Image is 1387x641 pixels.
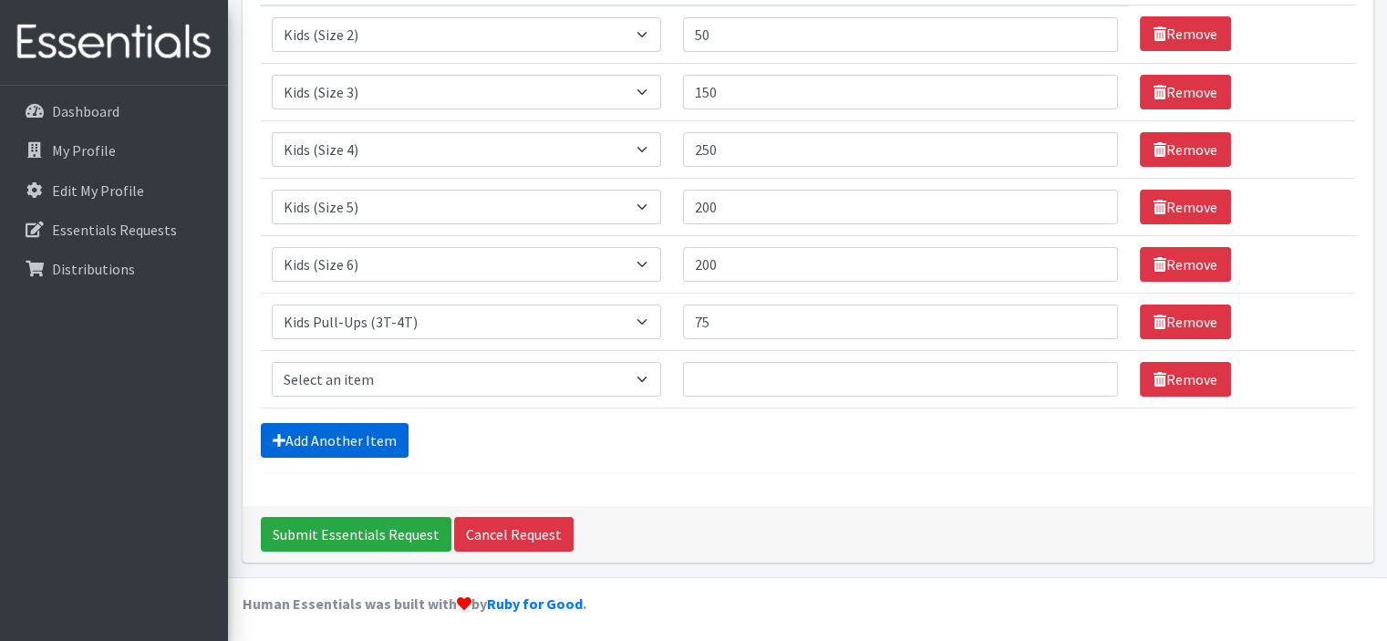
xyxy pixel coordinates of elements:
a: Add Another Item [261,423,409,458]
strong: Human Essentials was built with by . [243,594,586,613]
a: Remove [1140,190,1231,224]
a: Edit My Profile [7,172,221,209]
a: Ruby for Good [487,594,583,613]
a: Remove [1140,16,1231,51]
a: Distributions [7,251,221,287]
a: My Profile [7,132,221,169]
a: Remove [1140,132,1231,167]
input: Submit Essentials Request [261,517,451,552]
a: Remove [1140,247,1231,282]
a: Remove [1140,75,1231,109]
a: Dashboard [7,93,221,129]
a: Remove [1140,305,1231,339]
a: Essentials Requests [7,212,221,248]
p: Essentials Requests [52,221,177,239]
img: HumanEssentials [7,12,221,73]
a: Cancel Request [454,517,574,552]
a: Remove [1140,362,1231,397]
p: My Profile [52,141,116,160]
p: Dashboard [52,102,119,120]
p: Edit My Profile [52,181,144,200]
p: Distributions [52,260,135,278]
